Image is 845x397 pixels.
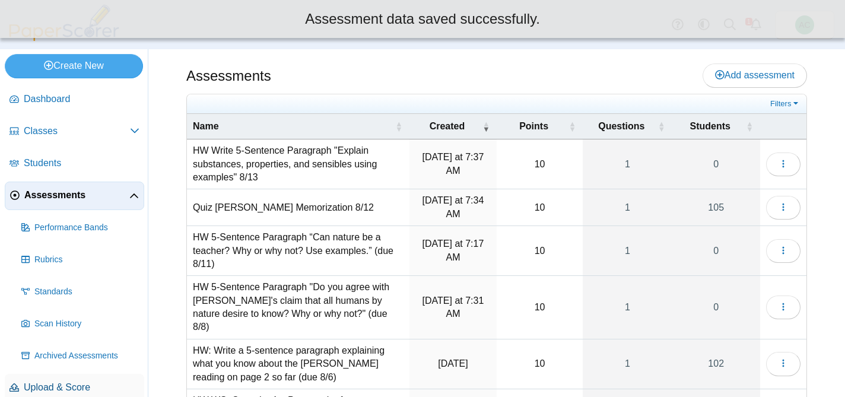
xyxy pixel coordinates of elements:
[187,339,409,389] td: HW: Write a 5-sentence paragraph explaining what you know about the [PERSON_NAME] reading on page...
[583,226,672,275] a: 1
[34,222,139,234] span: Performance Bands
[583,339,672,389] a: 1
[519,121,548,131] span: Points
[422,296,484,319] time: Aug 7, 2025 at 7:31 AM
[187,226,409,276] td: HW 5-Sentence Paragraph “Can nature be a teacher? Why or why not? Use examples.” (due 8/11)
[5,150,144,178] a: Students
[583,189,672,226] a: 1
[598,121,644,131] span: Questions
[422,152,484,175] time: Aug 12, 2025 at 7:37 AM
[24,189,129,202] span: Assessments
[193,121,219,131] span: Name
[497,276,583,339] td: 10
[438,358,468,369] time: Aug 4, 2025 at 12:20 PM
[17,310,144,338] a: Scan History
[187,189,409,226] td: Quiz [PERSON_NAME] Memorization 8/12
[422,239,484,262] time: Aug 8, 2025 at 7:17 AM
[715,70,795,80] span: Add assessment
[24,381,139,394] span: Upload & Score
[583,276,672,339] a: 1
[767,98,803,110] a: Filters
[186,66,271,86] h1: Assessments
[5,33,123,43] a: PaperScorer
[672,139,760,189] a: 0
[703,63,807,87] a: Add assessment
[672,339,760,389] a: 102
[24,93,139,106] span: Dashboard
[657,114,665,139] span: Questions : Activate to sort
[422,195,484,218] time: Aug 12, 2025 at 7:34 AM
[672,276,760,339] a: 0
[395,114,402,139] span: Name : Activate to sort
[672,189,760,226] a: 105
[187,139,409,189] td: HW Write 5-Sentence Paragraph "Explain substances, properties, and sensibles using examples" 8/13
[17,278,144,306] a: Standards
[568,114,576,139] span: Points : Activate to sort
[497,226,583,276] td: 10
[583,139,672,189] a: 1
[690,121,730,131] span: Students
[24,125,130,138] span: Classes
[5,117,144,146] a: Classes
[497,139,583,189] td: 10
[497,339,583,389] td: 10
[430,121,465,131] span: Created
[34,350,139,362] span: Archived Assessments
[187,276,409,339] td: HW 5-Sentence Paragraph "Do you agree with [PERSON_NAME]'s claim that all humans by nature desire...
[34,254,139,266] span: Rubrics
[34,318,139,330] span: Scan History
[17,246,144,274] a: Rubrics
[746,114,753,139] span: Students : Activate to sort
[24,157,139,170] span: Students
[17,214,144,242] a: Performance Bands
[5,54,143,78] a: Create New
[5,182,144,210] a: Assessments
[9,9,836,29] div: Assessment data saved successfully.
[17,342,144,370] a: Archived Assessments
[672,226,760,275] a: 0
[482,114,490,139] span: Created : Activate to remove sorting
[497,189,583,226] td: 10
[5,85,144,114] a: Dashboard
[34,286,139,298] span: Standards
